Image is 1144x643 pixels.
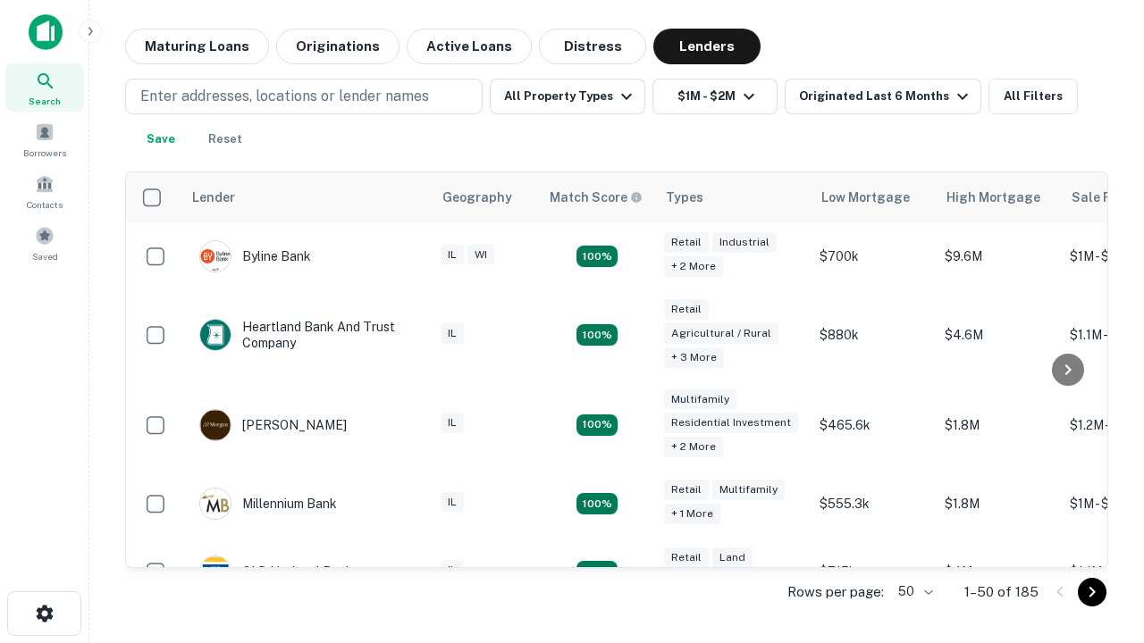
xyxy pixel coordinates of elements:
div: Industrial [712,232,777,253]
button: $1M - $2M [652,79,778,114]
iframe: Chat Widget [1055,500,1144,586]
td: $880k [811,290,936,380]
td: $555.3k [811,470,936,538]
div: Residential Investment [664,413,798,433]
img: picture [200,489,231,519]
div: Low Mortgage [821,187,910,208]
img: capitalize-icon.png [29,14,63,50]
h6: Match Score [550,188,639,207]
div: 50 [891,579,936,605]
div: Geography [442,187,512,208]
div: [PERSON_NAME] [199,409,347,441]
td: $4M [936,538,1061,605]
th: High Mortgage [936,172,1061,222]
button: Maturing Loans [125,29,269,64]
div: + 1 more [664,504,720,524]
button: Save your search to get updates of matches that match your search criteria. [132,121,189,157]
div: + 2 more [664,437,723,457]
a: Borrowers [5,115,84,163]
div: IL [441,323,464,344]
td: $465.6k [811,380,936,471]
span: Contacts [27,197,63,212]
span: Search [29,94,61,108]
div: Retail [664,232,709,253]
div: IL [441,245,464,265]
button: Originated Last 6 Months [785,79,981,114]
div: Millennium Bank [199,488,337,520]
p: 1–50 of 185 [964,581,1039,603]
div: Retail [664,299,709,320]
div: + 3 more [664,347,724,368]
div: Matching Properties: 18, hasApolloMatch: undefined [576,561,618,582]
th: Types [655,172,811,222]
p: Enter addresses, locations or lender names [140,86,429,107]
div: Matching Properties: 16, hasApolloMatch: undefined [576,493,618,514]
td: $700k [811,222,936,290]
img: picture [200,410,231,440]
div: + 2 more [664,256,723,277]
a: Contacts [5,167,84,215]
img: picture [200,320,231,350]
button: All Filters [988,79,1078,114]
div: Matching Properties: 18, hasApolloMatch: undefined [576,246,618,267]
img: picture [200,556,231,587]
div: Heartland Bank And Trust Company [199,319,414,351]
img: picture [200,241,231,271]
div: Multifamily [664,389,736,410]
div: Agricultural / Rural [664,323,778,344]
div: Retail [664,547,709,568]
td: $1.8M [936,380,1061,471]
button: Lenders [653,29,761,64]
a: Saved [5,219,84,267]
div: Land [712,547,753,568]
div: IL [441,413,464,433]
button: Go to next page [1078,578,1106,606]
div: IL [441,492,464,513]
div: Byline Bank [199,240,311,272]
td: $1.8M [936,470,1061,538]
th: Low Mortgage [811,172,936,222]
button: Active Loans [407,29,532,64]
div: Originated Last 6 Months [799,86,973,107]
th: Capitalize uses an advanced AI algorithm to match your search with the best lender. The match sco... [539,172,655,222]
button: Enter addresses, locations or lender names [125,79,483,114]
button: Distress [539,29,646,64]
div: Lender [192,187,235,208]
td: $4.6M [936,290,1061,380]
div: Retail [664,480,709,500]
div: Matching Properties: 17, hasApolloMatch: undefined [576,324,618,346]
div: IL [441,560,464,580]
div: Matching Properties: 27, hasApolloMatch: undefined [576,414,618,436]
div: Capitalize uses an advanced AI algorithm to match your search with the best lender. The match sco... [550,188,643,207]
th: Geography [432,172,539,222]
span: Saved [32,249,58,263]
span: Borrowers [23,146,66,160]
button: Originations [276,29,400,64]
td: $715k [811,538,936,605]
p: Rows per page: [787,581,884,603]
a: Search [5,63,84,112]
div: Multifamily [712,480,785,500]
th: Lender [181,172,432,222]
div: High Mortgage [946,187,1040,208]
button: All Property Types [490,79,645,114]
div: WI [467,245,494,265]
button: Reset [197,121,254,157]
div: OLD National Bank [199,555,353,588]
div: Types [666,187,703,208]
td: $9.6M [936,222,1061,290]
